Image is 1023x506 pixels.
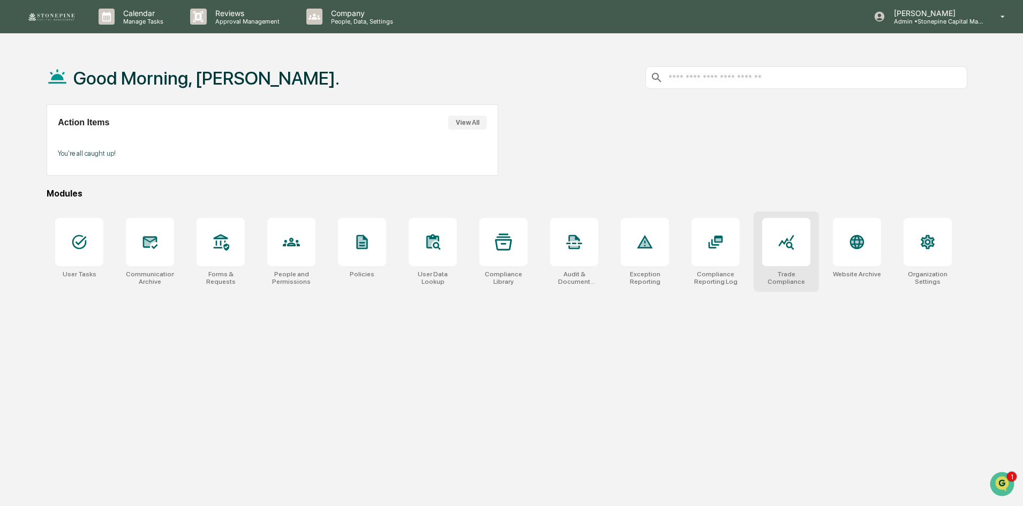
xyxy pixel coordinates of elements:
p: People, Data, Settings [322,18,398,25]
div: Website Archive [833,270,881,278]
div: Policies [350,270,374,278]
div: Past conversations [11,119,72,127]
span: • [89,146,93,154]
div: Exception Reporting [621,270,669,285]
span: • [89,175,93,183]
p: Manage Tasks [115,18,169,25]
button: Start new chat [182,85,195,98]
h2: Action Items [58,118,109,127]
span: Data Lookup [21,239,67,250]
p: Reviews [207,9,285,18]
img: 1746055101610-c473b297-6a78-478c-a979-82029cc54cd1 [11,82,30,101]
div: Audit & Document Logs [550,270,598,285]
div: We're available if you need us! [48,93,147,101]
a: 🖐️Preclearance [6,215,73,234]
div: Communications Archive [126,270,174,285]
a: Powered byPylon [76,265,130,274]
iframe: Open customer support [989,471,1018,500]
span: Pylon [107,266,130,274]
div: Modules [47,188,967,199]
p: How can we help? [11,22,195,40]
div: 🖐️ [11,220,19,229]
div: 🔎 [11,240,19,249]
span: Attestations [88,219,133,230]
div: Start new chat [48,82,176,93]
span: [PERSON_NAME] [33,146,87,154]
p: Approval Management [207,18,285,25]
img: logo [26,11,77,22]
p: Admin • Stonepine Capital Management [885,18,985,25]
img: Jack Rasmussen [11,164,28,182]
div: Organization Settings [904,270,952,285]
img: 1746055101610-c473b297-6a78-478c-a979-82029cc54cd1 [21,146,30,155]
div: Forms & Requests [197,270,245,285]
p: Calendar [115,9,169,18]
img: 1746055101610-c473b297-6a78-478c-a979-82029cc54cd1 [21,175,30,184]
div: User Tasks [63,270,96,278]
div: Compliance Reporting Log [691,270,740,285]
span: [DATE] [95,175,117,183]
a: 🗄️Attestations [73,215,137,234]
span: Preclearance [21,219,69,230]
p: Company [322,9,398,18]
button: View All [448,116,487,130]
button: See all [166,117,195,130]
div: Compliance Library [479,270,528,285]
span: [PERSON_NAME] [33,175,87,183]
img: 4531339965365_218c74b014194aa58b9b_72.jpg [22,82,42,101]
p: You're all caught up! [58,149,486,157]
h1: Good Morning, [PERSON_NAME]. [73,67,340,89]
p: [PERSON_NAME] [885,9,985,18]
div: Trade Compliance [762,270,810,285]
span: [DATE] [95,146,117,154]
img: Mark Michael Astarita [11,135,28,153]
div: User Data Lookup [409,270,457,285]
div: 🗄️ [78,220,86,229]
a: 🔎Data Lookup [6,235,72,254]
div: People and Permissions [267,270,315,285]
